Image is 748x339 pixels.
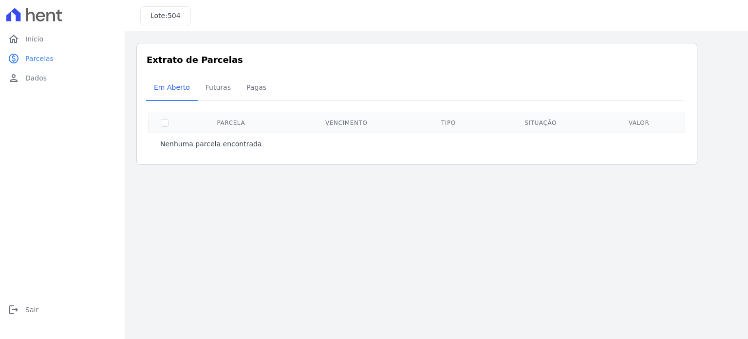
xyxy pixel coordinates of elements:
[25,34,43,44] span: Início
[8,33,19,45] i: home
[146,76,198,101] a: Em Aberto
[25,54,54,63] span: Parcelas
[8,53,19,64] i: paid
[4,29,121,49] a: homeInício
[168,12,181,20] span: 504
[200,78,237,97] span: Futuras
[180,113,282,133] th: Parcela
[411,113,486,133] th: Tipo
[150,11,181,21] h3: Lote:
[25,305,38,315] span: Sair
[8,304,19,316] i: logout
[8,72,19,84] i: person
[4,68,121,88] a: personDados
[25,73,47,83] span: Dados
[486,113,596,133] th: Situação
[4,300,121,319] a: logoutSair
[147,53,687,66] h3: Extrato de Parcelas
[160,139,262,149] p: Nenhuma parcela encontrada
[148,78,196,97] span: Em Aberto
[596,113,683,133] th: Valor
[282,113,411,133] th: Vencimento
[198,76,239,101] a: Futuras
[239,76,274,101] a: Pagas
[241,78,272,97] span: Pagas
[4,49,121,68] a: paidParcelas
